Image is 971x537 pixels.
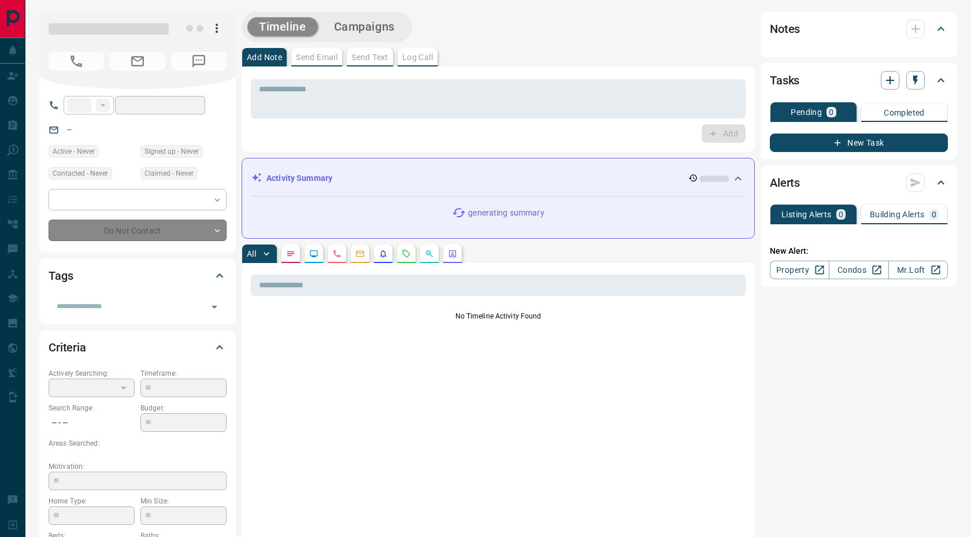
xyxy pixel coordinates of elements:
p: Home Type: [49,496,135,506]
p: Actively Searching: [49,368,135,379]
a: Property [770,261,829,279]
p: 0 [932,210,936,218]
button: Open [206,299,223,315]
span: Active - Never [53,146,95,157]
a: -- [67,125,72,134]
a: Condos [829,261,888,279]
p: All [247,250,256,258]
p: New Alert: [770,245,948,257]
p: Activity Summary [266,172,332,184]
div: Tasks [770,66,948,94]
p: 0 [839,210,843,218]
p: Budget: [140,403,227,413]
div: Alerts [770,169,948,197]
p: 0 [829,108,833,116]
p: Motivation: [49,461,227,472]
button: Timeline [247,17,318,36]
h2: Notes [770,20,800,38]
p: Add Note [247,53,282,61]
span: No Number [49,52,104,71]
p: Completed [884,109,925,117]
span: No Email [110,52,165,71]
p: Listing Alerts [781,210,832,218]
svg: Emails [355,249,365,258]
p: No Timeline Activity Found [251,311,746,321]
p: Pending [791,108,822,116]
svg: Opportunities [425,249,434,258]
div: Tags [49,262,227,290]
div: Activity Summary [251,168,745,189]
h2: Criteria [49,338,86,357]
span: No Number [171,52,227,71]
svg: Notes [286,249,295,258]
div: Notes [770,15,948,43]
h2: Alerts [770,173,800,192]
button: New Task [770,134,948,152]
div: Do Not Contact [49,220,227,241]
svg: Lead Browsing Activity [309,249,318,258]
a: Mr.Loft [888,261,948,279]
p: Building Alerts [870,210,925,218]
p: Areas Searched: [49,438,227,449]
p: generating summary [468,207,544,219]
div: Criteria [49,334,227,361]
p: Search Range: [49,403,135,413]
button: Campaigns [323,17,406,36]
p: -- - -- [49,413,135,432]
span: Contacted - Never [53,168,108,179]
h2: Tags [49,266,73,285]
span: Claimed - Never [144,168,194,179]
svg: Requests [402,249,411,258]
p: Timeframe: [140,368,227,379]
h2: Tasks [770,71,799,90]
svg: Calls [332,249,342,258]
p: Min Size: [140,496,227,506]
svg: Listing Alerts [379,249,388,258]
svg: Agent Actions [448,249,457,258]
span: Signed up - Never [144,146,199,157]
